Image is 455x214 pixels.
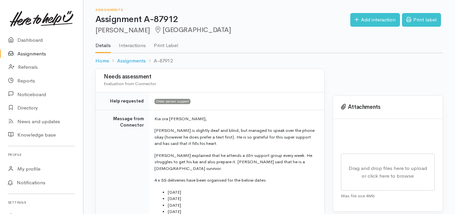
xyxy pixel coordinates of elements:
a: Print Label [154,34,178,52]
li: [DATE] [168,202,316,209]
h3: Attachments [341,104,435,111]
a: Print label [402,13,441,27]
a: Details [95,34,111,53]
h1: Assignment A-87912 [95,15,350,24]
nav: breadcrumb [95,53,443,69]
span: Evaluation from Connector [104,81,156,86]
p: [PERSON_NAME] is slightly deaf and blind, but managed to speak over the phone okay (however he do... [154,127,316,147]
a: Interactions [119,34,146,52]
div: Max file size 4Mb [341,191,435,199]
p: [PERSON_NAME] explained that he attends a 65+ support group every week. He struggles to get his k... [154,152,316,172]
li: [DATE] [168,189,316,196]
span: Older person support [154,99,190,104]
h6: Assignments [95,8,350,12]
a: Home [95,57,109,65]
td: Help requested [96,92,149,110]
p: Kia ora [PERSON_NAME], [154,116,316,122]
a: Add interaction [350,13,400,27]
a: Assignments [117,57,146,65]
h2: [PERSON_NAME] [95,26,350,34]
li: [DATE] [168,195,316,202]
h6: Settings [8,198,75,207]
p: 4 x SS deliveries have been organised for the below dates: [154,177,316,184]
h6: Profile [8,150,75,159]
span: Drag and drop files here to upload or click here to browse [349,165,427,179]
span: [GEOGRAPHIC_DATA] [154,26,231,34]
h3: Needs assessment [104,74,316,80]
li: A-87912 [146,57,173,65]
